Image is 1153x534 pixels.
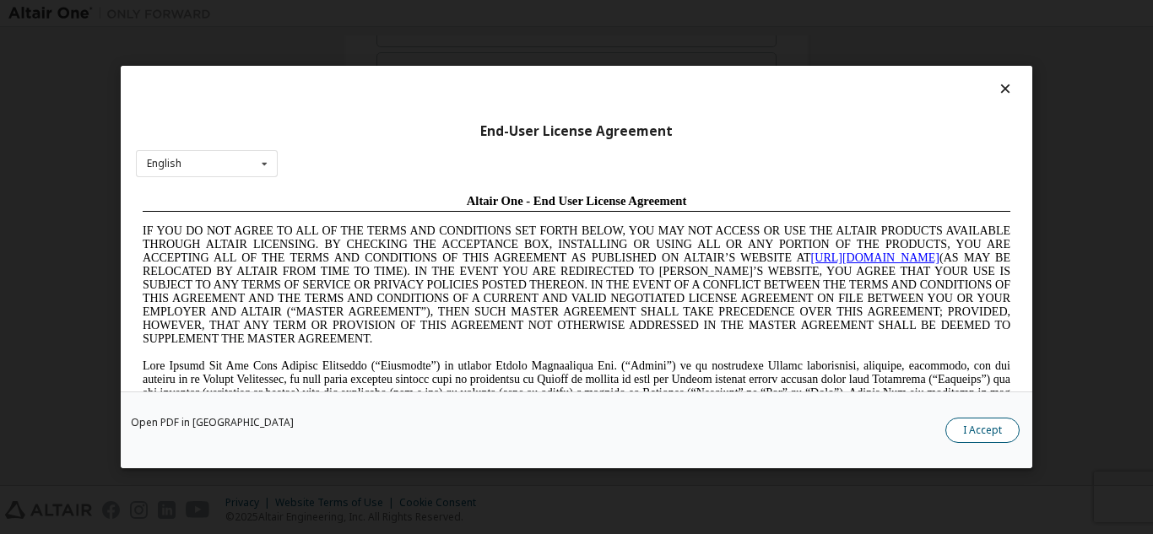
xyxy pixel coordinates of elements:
div: English [147,159,181,169]
span: Altair One - End User License Agreement [331,7,551,20]
button: I Accept [945,418,1020,443]
a: Open PDF in [GEOGRAPHIC_DATA] [131,418,294,428]
span: IF YOU DO NOT AGREE TO ALL OF THE TERMS AND CONDITIONS SET FORTH BELOW, YOU MAY NOT ACCESS OR USE... [7,37,874,158]
a: [URL][DOMAIN_NAME] [675,64,804,77]
span: Lore Ipsumd Sit Ame Cons Adipisc Elitseddo (“Eiusmodte”) in utlabor Etdolo Magnaaliqua Eni. (“Adm... [7,172,874,293]
div: End-User License Agreement [136,123,1017,140]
